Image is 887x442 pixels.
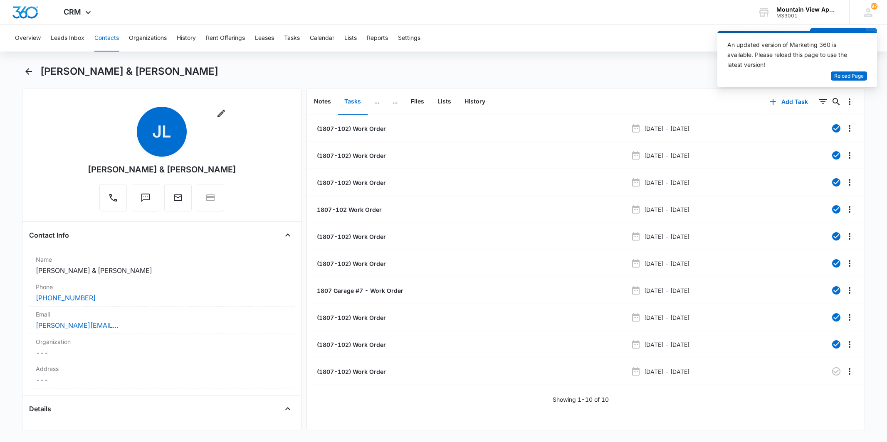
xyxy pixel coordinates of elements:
[843,203,856,216] button: Overflow Menu
[644,340,689,349] p: [DATE] - [DATE]
[36,337,287,346] label: Organization
[177,25,196,52] button: History
[644,367,689,376] p: [DATE] - [DATE]
[284,25,300,52] button: Tasks
[843,365,856,378] button: Overflow Menu
[727,40,857,70] div: An updated version of Marketing 360 is available. Please reload this page to use the latest version!
[315,178,386,187] a: (1807-102) Work Order
[644,259,689,268] p: [DATE] - [DATE]
[315,340,386,349] a: (1807-102) Work Order
[843,257,856,270] button: Overflow Menu
[338,89,368,115] button: Tasks
[315,286,403,295] a: 1807 Garage #7 - Work Order
[431,89,458,115] button: Lists
[29,404,51,414] h4: Details
[36,293,96,303] a: [PHONE_NUMBER]
[315,259,386,268] a: (1807-102) Work Order
[36,429,287,437] label: Source
[164,197,192,204] a: Email
[36,348,287,358] dd: ---
[776,6,837,13] div: account name
[29,334,294,361] div: Organization---
[458,89,492,115] button: History
[843,176,856,189] button: Overflow Menu
[315,205,382,214] a: 1807-102 Work Order
[553,395,609,404] p: Showing 1-10 of 10
[644,232,689,241] p: [DATE] - [DATE]
[315,313,386,322] a: (1807-102) Work Order
[386,89,404,115] button: ...
[315,124,386,133] a: (1807-102) Work Order
[644,124,689,133] p: [DATE] - [DATE]
[843,122,856,135] button: Overflow Menu
[644,151,689,160] p: [DATE] - [DATE]
[36,255,287,264] label: Name
[307,89,338,115] button: Notes
[398,25,420,52] button: Settings
[871,3,877,10] span: 97
[281,402,294,415] button: Close
[99,184,127,211] button: Call
[871,3,877,10] div: notifications count
[64,7,81,16] span: CRM
[36,364,287,373] label: Address
[843,311,856,324] button: Overflow Menu
[51,25,84,52] button: Leads Inbox
[36,265,287,275] dd: [PERSON_NAME] & [PERSON_NAME]
[36,310,287,319] label: Email
[816,95,830,108] button: Filters
[843,338,856,351] button: Overflow Menu
[36,320,119,330] a: [PERSON_NAME][EMAIL_ADDRESS][PERSON_NAME][DOMAIN_NAME]
[15,25,41,52] button: Overview
[164,184,192,211] button: Email
[644,286,689,295] p: [DATE] - [DATE]
[644,178,689,187] p: [DATE] - [DATE]
[29,279,294,307] div: Phone[PHONE_NUMBER]
[761,92,816,112] button: Add Task
[281,228,294,242] button: Close
[88,163,236,176] div: [PERSON_NAME] & [PERSON_NAME]
[776,13,837,19] div: account id
[137,107,187,157] span: JL
[315,151,386,160] a: (1807-102) Work Order
[834,72,864,80] span: Reload Page
[29,361,294,388] div: Address---
[132,184,159,211] button: Text
[367,25,388,52] button: Reports
[129,25,167,52] button: Organizations
[40,65,218,78] h1: [PERSON_NAME] & [PERSON_NAME]
[94,25,119,52] button: Contacts
[843,230,856,243] button: Overflow Menu
[315,367,386,376] a: (1807-102) Work Order
[843,95,856,108] button: Overflow Menu
[310,25,334,52] button: Calendar
[644,205,689,214] p: [DATE] - [DATE]
[36,375,287,385] dd: ---
[843,149,856,162] button: Overflow Menu
[132,197,159,204] a: Text
[99,197,127,204] a: Call
[843,284,856,297] button: Overflow Menu
[830,95,843,108] button: Search...
[29,307,294,334] div: Email[PERSON_NAME][EMAIL_ADDRESS][PERSON_NAME][DOMAIN_NAME]
[368,89,386,115] button: ...
[29,252,294,279] div: Name[PERSON_NAME] & [PERSON_NAME]
[315,232,386,241] a: (1807-102) Work Order
[644,313,689,322] p: [DATE] - [DATE]
[255,25,274,52] button: Leases
[404,89,431,115] button: Files
[831,71,867,81] button: Reload Page
[810,28,866,48] button: Add Contact
[36,282,287,291] label: Phone
[29,230,69,240] h4: Contact Info
[344,25,357,52] button: Lists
